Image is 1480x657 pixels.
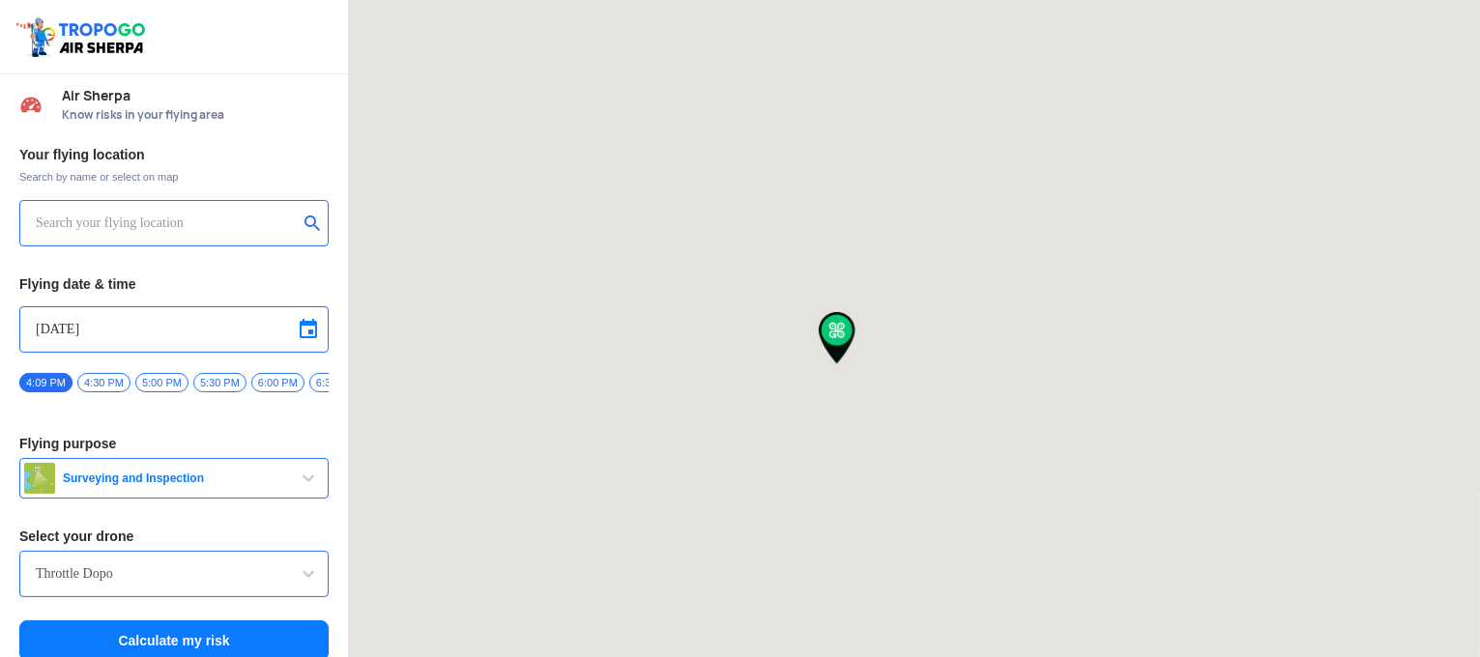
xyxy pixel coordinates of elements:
[135,373,189,392] span: 5:00 PM
[55,471,297,486] span: Surveying and Inspection
[24,463,55,494] img: survey.png
[19,437,329,450] h3: Flying purpose
[62,107,329,123] span: Know risks in your flying area
[36,318,312,341] input: Select Date
[19,373,73,392] span: 4:09 PM
[36,562,312,586] input: Search by name or Brand
[62,88,329,103] span: Air Sherpa
[193,373,247,392] span: 5:30 PM
[19,148,329,161] h3: Your flying location
[19,277,329,291] h3: Flying date & time
[19,169,329,185] span: Search by name or select on map
[19,93,43,116] img: Risk Scores
[15,14,152,59] img: ic_tgdronemaps.svg
[19,458,329,499] button: Surveying and Inspection
[77,373,131,392] span: 4:30 PM
[251,373,305,392] span: 6:00 PM
[19,529,329,543] h3: Select your drone
[309,373,363,392] span: 6:30 PM
[36,212,298,235] input: Search your flying location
